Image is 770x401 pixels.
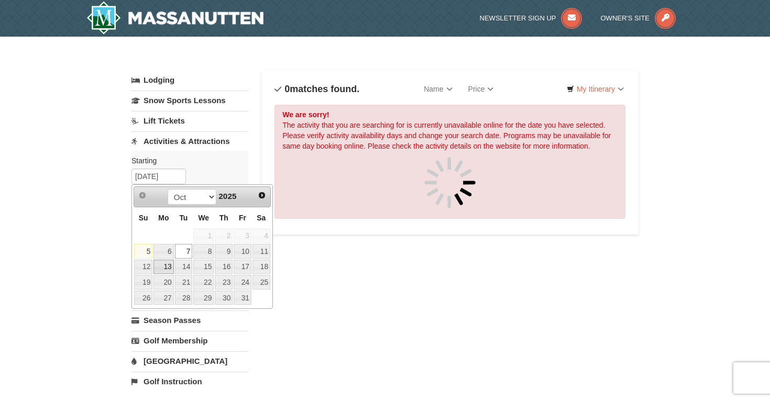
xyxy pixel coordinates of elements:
[134,275,152,289] a: 19
[134,291,152,305] a: 26
[234,244,251,259] a: 10
[153,260,173,274] a: 13
[131,71,248,90] a: Lodging
[234,229,251,243] span: 3
[153,291,173,305] a: 27
[193,244,214,259] a: 8
[234,275,251,289] a: 24
[131,372,248,391] a: Golf Instruction
[193,275,214,289] a: 22
[252,229,270,243] span: 4
[560,81,631,97] a: My Itinerary
[131,331,248,350] a: Golf Membership
[193,229,214,243] span: 1
[134,244,152,259] a: 5
[131,91,248,110] a: Snow Sports Lessons
[153,275,173,289] a: 20
[215,229,233,243] span: 2
[215,260,233,274] a: 16
[215,291,233,305] a: 30
[175,260,193,274] a: 14
[239,214,246,222] span: Friday
[274,105,625,219] div: The activity that you are searching for is currently unavailable online for the date you have sel...
[480,14,556,22] span: Newsletter Sign Up
[153,244,173,259] a: 6
[258,191,266,199] span: Next
[215,244,233,259] a: 9
[158,214,169,222] span: Monday
[131,155,240,166] label: Starting
[416,79,460,99] a: Name
[175,291,193,305] a: 28
[193,291,214,305] a: 29
[257,214,266,222] span: Saturday
[86,1,263,35] img: Massanutten Resort Logo
[86,1,263,35] a: Massanutten Resort
[131,131,248,151] a: Activities & Attractions
[252,260,270,274] a: 18
[252,244,270,259] a: 11
[175,275,193,289] a: 21
[138,191,147,199] span: Prev
[255,188,269,203] a: Next
[175,244,193,259] a: 7
[601,14,650,22] span: Owner's Site
[215,275,233,289] a: 23
[601,14,676,22] a: Owner's Site
[179,214,188,222] span: Tuesday
[252,275,270,289] a: 25
[284,84,290,94] span: 0
[424,157,476,209] img: spinner.gif
[219,214,228,222] span: Thursday
[218,192,236,200] span: 2025
[193,260,214,274] a: 15
[274,84,359,94] h4: matches found.
[234,291,251,305] a: 31
[282,110,329,119] strong: We are sorry!
[131,351,248,371] a: [GEOGRAPHIC_DATA]
[134,260,152,274] a: 12
[234,260,251,274] a: 17
[198,214,209,222] span: Wednesday
[131,310,248,330] a: Season Passes
[460,79,502,99] a: Price
[131,111,248,130] a: Lift Tickets
[139,214,148,222] span: Sunday
[480,14,582,22] a: Newsletter Sign Up
[135,188,150,203] a: Prev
